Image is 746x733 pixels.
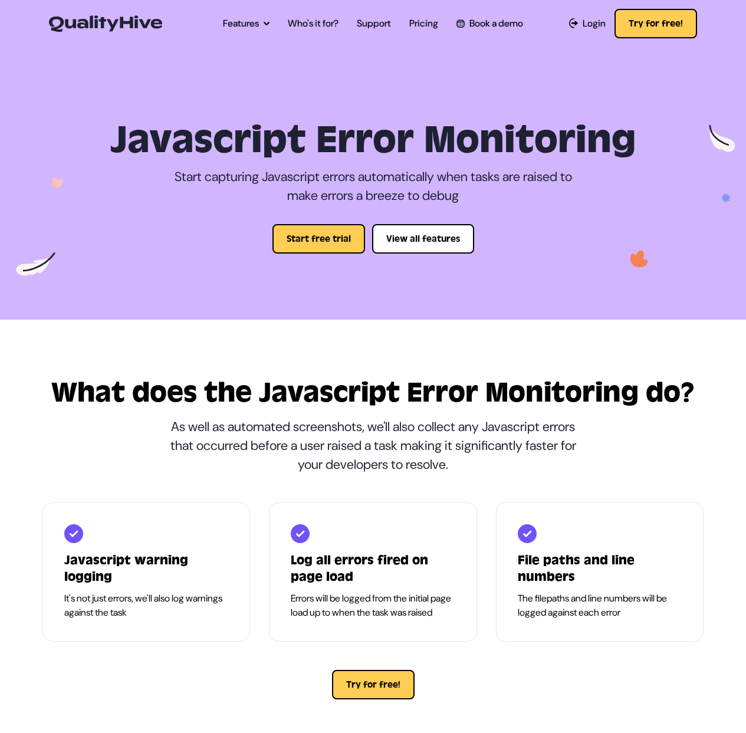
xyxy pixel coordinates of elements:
p: The filepaths and line numbers will be logged against each error [518,591,682,620]
h3: Log all errors fired on page load [291,553,455,586]
button: Start free trial [272,224,365,254]
img: Log all errors fired on page load [291,524,310,543]
img: File paths and line numbers [518,524,537,543]
a: Book a demo [456,17,522,31]
a: Support [357,17,391,31]
button: Try for free! [332,670,415,699]
h3: Javascript warning logging [64,553,229,586]
p: Errors will be logged from the initial page load up to when the task was raised [291,591,455,620]
img: Javascript warning logging [64,524,83,543]
h3: File paths and line numbers [518,553,682,586]
span: Login [583,17,606,31]
a: Features [223,17,270,31]
a: Login [569,17,606,31]
p: It's not just errors, we'll also log warnings against the task [64,591,229,620]
button: View all features [372,224,474,254]
img: QualityHive - Bug Tracking Tool [49,15,162,32]
h2: What does the Javascript Error Monitoring do? [42,379,704,407]
a: Who's it for? [288,17,339,31]
button: Try for free! [614,9,697,38]
p: Start capturing Javascript errors automatically when tasks are raised to make errors a breeze to ... [170,167,577,205]
iframe: LiveChat chat widget [691,678,740,727]
img: Book a QualityHive Demo [456,19,464,27]
a: Pricing [409,17,438,31]
h1: Javascript Error Monitoring [52,118,694,163]
p: As well as automated screenshots, we'll also collect any Javascript errors that occurred before a... [170,418,577,474]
